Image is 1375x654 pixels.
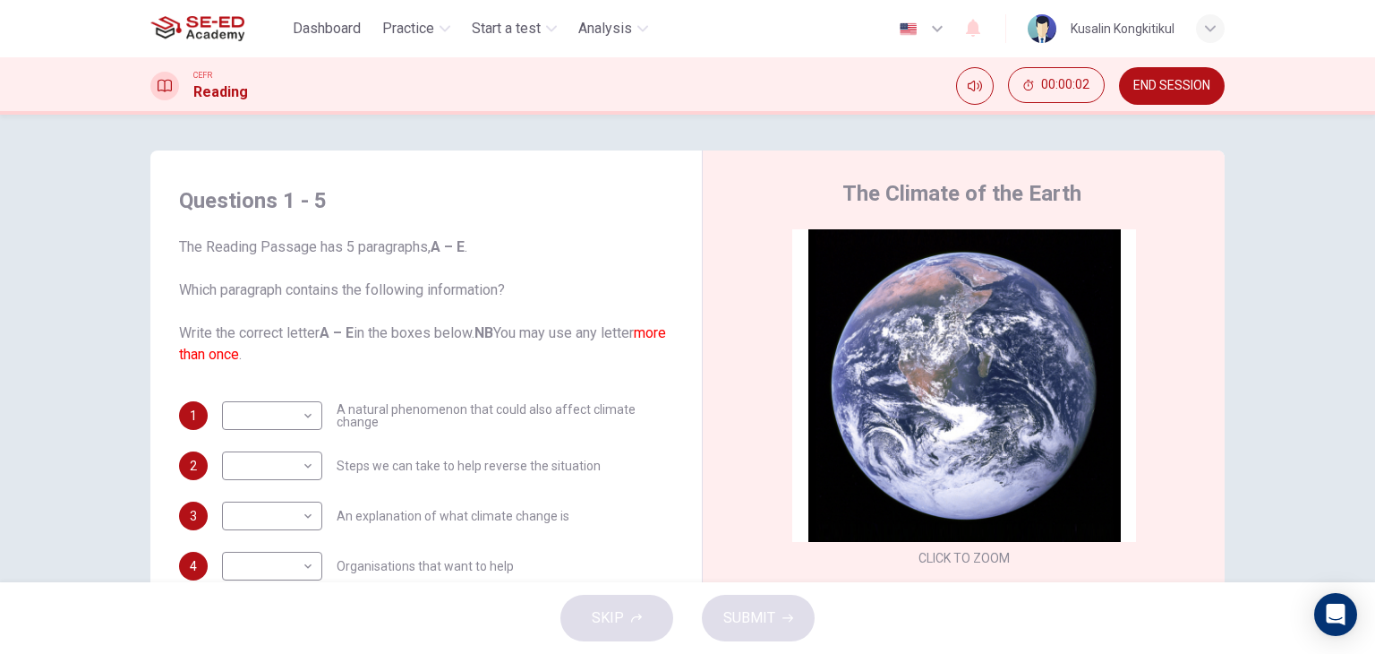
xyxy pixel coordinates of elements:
span: 4 [190,560,197,572]
span: 00:00:02 [1041,78,1089,92]
button: Start a test [465,13,564,45]
div: Open Intercom Messenger [1314,593,1357,636]
img: en [897,22,919,36]
span: 3 [190,510,197,522]
span: The Reading Passage has 5 paragraphs, . Which paragraph contains the following information? Write... [179,237,673,366]
button: Dashboard [286,13,368,45]
div: Mute [956,67,994,105]
span: 2 [190,460,197,472]
span: END SESSION [1133,79,1210,93]
div: Kusalin Kongkitikul [1071,18,1174,39]
img: SE-ED Academy logo [150,11,244,47]
button: END SESSION [1119,67,1225,105]
span: Steps we can take to help reverse the situation [337,460,601,472]
span: 1 [190,409,197,422]
h1: Reading [193,82,248,103]
h4: The Climate of the Earth [842,179,1081,208]
img: Profile picture [1028,14,1056,43]
span: Dashboard [293,18,361,39]
span: Organisations that want to help [337,560,514,572]
span: Practice [382,18,434,39]
b: A – E [320,324,354,341]
div: Hide [1008,67,1105,105]
span: An explanation of what climate change is [337,510,569,522]
span: CEFR [193,69,212,82]
button: Analysis [571,13,655,45]
span: Analysis [578,18,632,39]
span: A natural phenomenon that could also affect climate change [337,403,673,428]
h4: Questions 1 - 5 [179,186,673,215]
a: SE-ED Academy logo [150,11,286,47]
span: Start a test [472,18,541,39]
b: NB [474,324,493,341]
button: Practice [375,13,457,45]
b: A – E [431,238,465,255]
button: 00:00:02 [1008,67,1105,103]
